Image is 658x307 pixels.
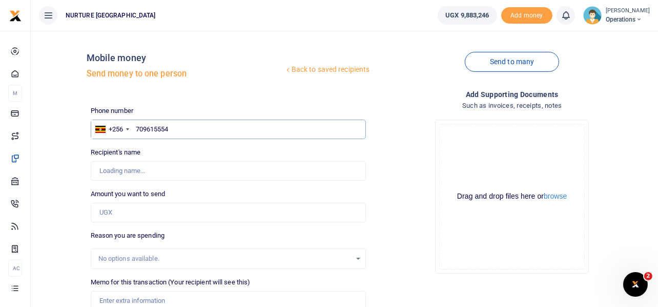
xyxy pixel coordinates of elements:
input: Enter phone number [91,120,366,139]
button: browse [544,193,567,200]
div: +256 [109,124,123,135]
span: Operations [606,15,650,24]
a: Back to saved recipients [284,61,371,79]
span: Add money [501,7,552,24]
label: Memo for this transaction (Your recipient will see this) [91,277,251,287]
span: 2 [644,272,652,280]
iframe: Intercom live chat [623,272,648,297]
input: Loading name... [91,161,366,181]
img: profile-user [583,6,602,25]
h4: Add supporting Documents [374,89,650,100]
label: Reason you are spending [91,231,164,241]
li: Ac [8,260,22,277]
h4: Mobile money [87,52,284,64]
small: [PERSON_NAME] [606,7,650,15]
li: Toup your wallet [501,7,552,24]
label: Phone number [91,106,133,116]
a: profile-user [PERSON_NAME] Operations [583,6,650,25]
input: UGX [91,203,366,222]
a: Add money [501,11,552,18]
h4: Such as invoices, receipts, notes [374,100,650,111]
a: UGX 9,883,246 [438,6,497,25]
a: Send to many [465,52,559,72]
div: No options available. [98,254,352,264]
li: Wallet ballance [434,6,501,25]
span: UGX 9,883,246 [445,10,489,21]
li: M [8,85,22,102]
label: Amount you want to send [91,189,165,199]
div: Uganda: +256 [91,120,132,139]
h5: Send money to one person [87,69,284,79]
a: logo-small logo-large logo-large [9,11,22,19]
img: logo-small [9,10,22,22]
div: File Uploader [435,120,589,274]
div: Drag and drop files here or [440,191,584,201]
label: Recipient's name [91,147,141,158]
span: NURTURE [GEOGRAPHIC_DATA] [61,11,160,20]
